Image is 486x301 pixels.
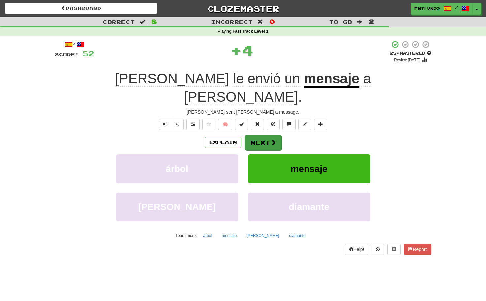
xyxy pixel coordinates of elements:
[285,71,300,87] span: un
[257,19,265,25] span: :
[140,19,147,25] span: :
[394,58,420,62] small: Review: [DATE]
[186,119,200,130] button: Show image (alt+x)
[245,135,282,150] button: Next
[289,202,329,212] span: diamante
[151,18,157,25] span: 8
[172,119,184,130] button: ½
[372,244,384,255] button: Round history (alt+y)
[248,154,370,183] button: mensaje
[242,42,253,59] span: 4
[5,3,157,14] a: Dashboard
[159,119,172,130] button: Play sentence audio (ctl+space)
[243,231,283,240] button: [PERSON_NAME]
[218,231,240,240] button: mensaje
[363,71,371,87] span: a
[116,154,238,183] button: árbol
[83,49,94,58] span: 52
[314,119,327,130] button: Add to collection (alt+a)
[251,119,264,130] button: Reset to 0% Mastered (alt+r)
[282,119,296,130] button: Discuss sentence (alt+u)
[166,164,188,174] span: árbol
[55,109,431,115] div: [PERSON_NAME] sent [PERSON_NAME] a message.
[455,5,458,10] span: /
[211,19,253,25] span: Incorrect
[218,119,232,130] button: 🧠
[55,52,79,57] span: Score:
[103,19,135,25] span: Correct
[205,137,241,148] button: Explain
[167,3,319,14] a: Clozemaster
[115,71,229,87] span: [PERSON_NAME]
[184,71,371,105] span: .
[269,18,275,25] span: 0
[202,119,215,130] button: Favorite sentence (alt+f)
[138,202,216,212] span: [PERSON_NAME]
[390,50,431,56] div: Mastered
[345,244,369,255] button: Help!
[285,231,309,240] button: diamante
[390,50,400,56] span: 25 %
[304,71,359,88] u: mensaje
[200,231,216,240] button: árbol
[233,71,244,87] span: le
[298,119,311,130] button: Edit sentence (alt+d)
[290,164,327,174] span: mensaje
[411,3,473,15] a: emilyn22 /
[184,89,298,105] span: [PERSON_NAME]
[230,40,242,60] span: +
[404,244,431,255] button: Report
[176,233,197,238] small: Learn more:
[235,119,248,130] button: Set this sentence to 100% Mastered (alt+m)
[357,19,364,25] span: :
[267,119,280,130] button: Ignore sentence (alt+i)
[414,6,440,12] span: emilyn22
[369,18,374,25] span: 2
[248,193,370,221] button: diamante
[247,71,280,87] span: envió
[233,29,269,34] strong: Fast Track Level 1
[116,193,238,221] button: [PERSON_NAME]
[55,40,94,49] div: /
[157,119,184,130] div: Text-to-speech controls
[329,19,352,25] span: To go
